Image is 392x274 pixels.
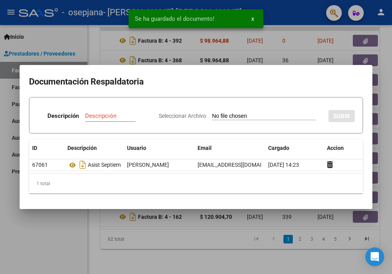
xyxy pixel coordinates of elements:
span: [PERSON_NAME] [127,162,169,168]
div: Open Intercom Messenger [365,247,384,266]
button: SUBIR [328,110,355,122]
h2: Documentación Respaldatoria [29,74,363,89]
span: [DATE] 14:23 [268,162,299,168]
span: ID [32,145,37,151]
p: Descripción [47,112,79,121]
span: [EMAIL_ADDRESS][DOMAIN_NAME] [198,162,285,168]
i: Descargar documento [78,159,88,171]
datatable-header-cell: Accion [324,140,363,157]
button: x [245,12,260,26]
span: Email [198,145,212,151]
datatable-header-cell: ID [29,140,64,157]
span: Accion [327,145,344,151]
datatable-header-cell: Cargado [265,140,324,157]
span: Descripción [67,145,97,151]
div: 1 total [29,174,363,193]
span: Usuario [127,145,146,151]
span: Se ha guardado el documento! [135,15,214,23]
span: 67061 [32,162,48,168]
span: SUBIR [333,113,350,120]
datatable-header-cell: Descripción [64,140,124,157]
span: Seleccionar Archivo [159,113,206,119]
datatable-header-cell: Email [194,140,265,157]
span: Cargado [268,145,289,151]
span: x [251,15,254,22]
div: Asist Septiembre 2025 [67,159,121,171]
datatable-header-cell: Usuario [124,140,194,157]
